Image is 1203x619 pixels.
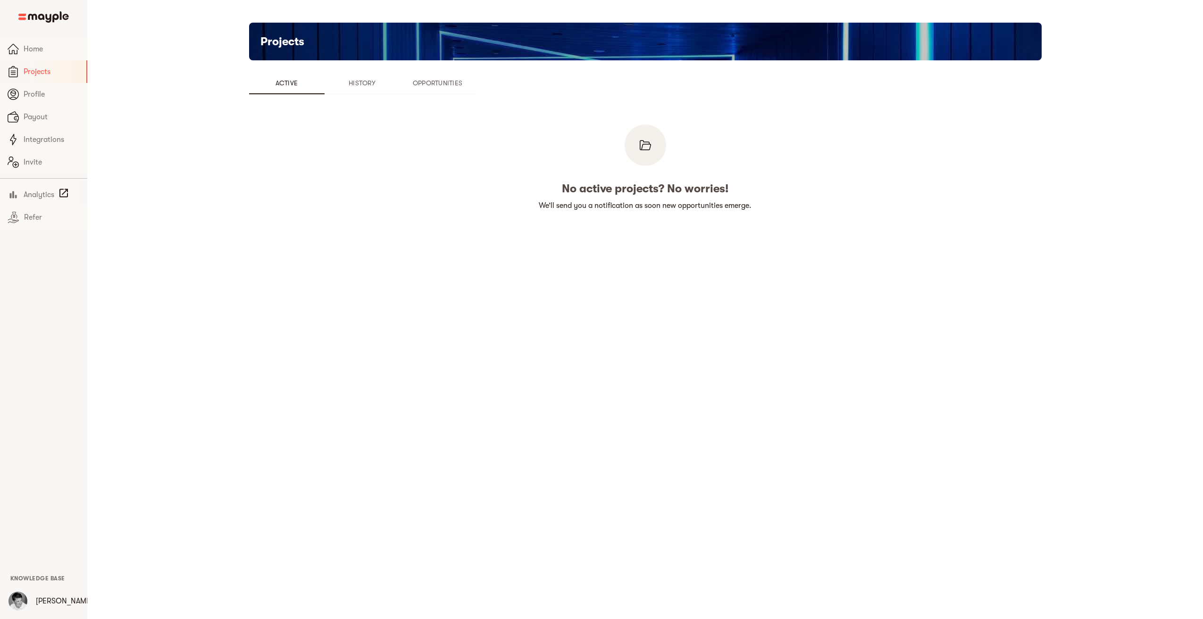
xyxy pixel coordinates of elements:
p: We’ll send you a notification as soon new opportunities emerge. [539,200,752,211]
span: Opportunities [406,77,470,89]
span: Home [24,43,80,55]
h5: Projects [260,34,304,49]
p: [PERSON_NAME] [36,595,93,607]
span: Invite [24,157,80,168]
img: Main logo [18,11,69,23]
button: User Menu [3,586,33,616]
span: History [330,77,394,89]
span: Profile [24,89,80,100]
span: Integrations [24,134,80,145]
span: Payout [24,111,80,123]
span: Analytics [24,189,54,200]
span: Knowledge Base [10,575,65,582]
span: Projects [24,66,79,77]
h5: No active projects? No worries! [562,181,728,196]
img: wX89r4wFQIubCHj7pWQt [8,592,27,611]
a: Knowledge Base [10,574,65,582]
iframe: Chat Widget [1033,510,1203,619]
span: Refer [24,212,80,223]
span: Active [255,77,319,89]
